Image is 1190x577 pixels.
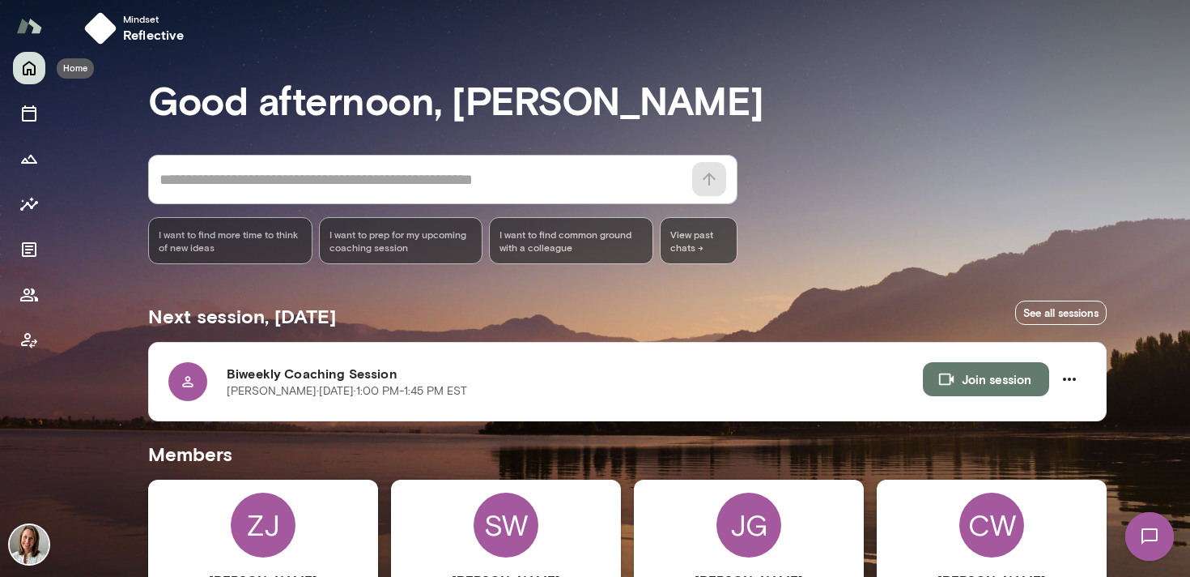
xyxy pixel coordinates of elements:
[16,11,42,41] img: Mento
[227,364,923,383] h6: Biweekly Coaching Session
[474,493,538,558] div: SW
[13,233,45,266] button: Documents
[13,324,45,357] button: Client app
[84,12,117,45] img: mindset
[13,279,45,311] button: Members
[148,441,1107,467] h5: Members
[923,362,1049,396] button: Join session
[231,493,295,558] div: ZJ
[148,303,336,329] h5: Next session, [DATE]
[227,383,467,400] p: [PERSON_NAME] · [DATE] · 1:00 PM-1:45 PM EST
[123,12,185,25] span: Mindset
[329,228,473,254] span: I want to prep for my upcoming coaching session
[13,188,45,220] button: Insights
[148,217,312,264] div: I want to find more time to think of new ideas
[489,217,653,264] div: I want to find common ground with a colleague
[159,228,302,254] span: I want to find more time to think of new ideas
[660,217,737,264] span: View past chats ->
[123,25,185,45] h6: reflective
[1015,301,1107,326] a: See all sessions
[716,493,781,558] div: JG
[148,77,1107,122] h3: Good afternoon, [PERSON_NAME]
[57,58,94,79] div: Home
[13,97,45,130] button: Sessions
[959,493,1024,558] div: CW
[78,6,198,51] button: Mindsetreflective
[319,217,483,264] div: I want to prep for my upcoming coaching session
[13,52,45,84] button: Home
[499,228,643,254] span: I want to find common ground with a colleague
[13,143,45,175] button: Growth Plan
[10,525,49,564] img: Andrea Mayendia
